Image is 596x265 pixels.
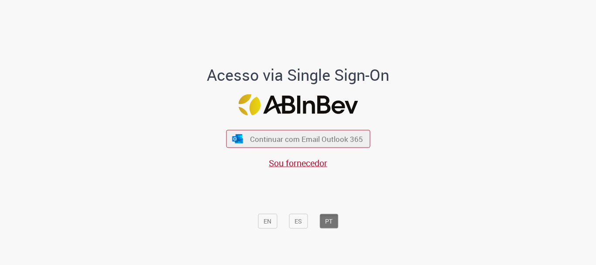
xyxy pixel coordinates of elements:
img: ícone Azure/Microsoft 360 [232,134,244,143]
button: ES [289,214,308,229]
a: Sou fornecedor [269,157,327,169]
button: PT [319,214,338,229]
button: EN [258,214,277,229]
span: Continuar com Email Outlook 365 [250,134,363,144]
h1: Acesso via Single Sign-On [177,66,419,84]
button: ícone Azure/Microsoft 360 Continuar com Email Outlook 365 [226,130,370,148]
img: Logo ABInBev [238,94,358,116]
